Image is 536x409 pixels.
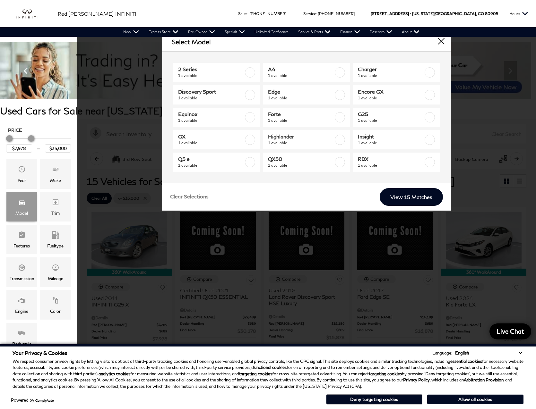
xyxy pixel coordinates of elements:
[353,130,440,149] a: Insight1 available
[144,27,183,37] a: Express Store
[40,159,71,188] div: MakeMake
[353,153,440,172] a: RDX1 available
[335,27,365,37] a: Finance
[432,32,451,51] button: close
[18,164,26,177] span: Year
[253,365,287,370] strong: functional cookies
[45,144,71,153] input: Maximum
[40,290,71,320] div: ColorColor
[18,262,26,275] span: Transmission
[268,88,333,95] span: Edge
[358,95,423,101] span: 1 available
[263,108,350,127] a: Forte1 available
[268,156,333,162] span: QX50
[247,11,248,16] span: :
[6,159,37,188] div: YearYear
[183,27,220,37] a: Pre-Owned
[170,193,209,201] a: Clear Selections
[178,95,244,101] span: 1 available
[358,140,423,146] span: 1 available
[238,11,247,16] span: Sales
[6,135,13,142] div: Minimum Price
[318,11,355,16] a: [PHONE_NUMBER]
[397,27,424,37] a: About
[178,133,244,140] span: GX
[268,95,333,101] span: 1 available
[263,85,350,104] a: Edge1 available
[18,295,26,308] span: Engine
[268,66,333,72] span: A4
[47,242,64,249] div: Fueltype
[358,66,423,72] span: Charger
[293,27,335,37] a: Service & Parts
[353,63,440,82] a: Charger1 available
[450,359,482,364] strong: essential cookies
[118,27,424,37] nav: Main Navigation
[464,377,504,382] strong: Arbitration Provision
[178,72,244,79] span: 1 available
[173,108,260,127] a: Equinox1 available
[172,38,211,45] h2: Select Model
[15,308,28,315] div: Engine
[173,130,260,149] a: GX1 available
[303,11,316,16] span: Service
[178,66,244,72] span: 2 Series
[6,290,37,320] div: EngineEngine
[489,323,531,339] a: Live Chat
[316,11,317,16] span: :
[403,377,430,382] a: Privacy Policy
[380,188,443,206] a: View 15 Matches
[52,164,59,177] span: Make
[358,72,423,79] span: 1 available
[18,230,26,242] span: Features
[358,133,423,140] span: Insight
[28,135,34,142] div: Maximum Price
[40,257,71,287] div: MileageMileage
[13,358,523,390] p: We respect consumer privacy rights by letting visitors opt out of third-party tracking cookies an...
[11,398,54,402] div: Powered by
[18,177,26,184] div: Year
[10,275,34,282] div: Transmission
[178,111,244,117] span: Equinox
[6,144,32,153] input: Minimum
[6,225,37,254] div: FeaturesFeatures
[99,371,130,376] strong: analytics cookies
[178,156,244,162] span: Q5 e
[432,351,452,355] div: Language:
[268,72,333,79] span: 1 available
[173,153,260,172] a: Q5 e1 available
[263,63,350,82] a: A41 available
[52,295,59,308] span: Color
[178,162,244,169] span: 1 available
[173,63,260,82] a: 2 Series1 available
[369,371,402,376] strong: targeting cookies
[178,88,244,95] span: Discovery Sport
[8,127,69,133] h5: Price
[51,210,60,217] div: Trim
[15,210,28,217] div: Model
[58,11,136,17] span: Red [PERSON_NAME] INFINITI
[268,133,333,140] span: Highlander
[40,225,71,254] div: FueltypeFueltype
[427,395,523,404] button: Allow all cookies
[268,111,333,117] span: Forte
[493,327,527,335] span: Live Chat
[326,394,422,405] button: Deny targeting cookies
[13,350,67,356] span: Your Privacy & Cookies
[220,27,250,37] a: Specials
[178,140,244,146] span: 1 available
[6,257,37,287] div: TransmissionTransmission
[6,133,71,153] div: Price
[358,111,423,117] span: G25
[365,27,397,37] a: Research
[358,117,423,124] span: 1 available
[353,108,440,127] a: G251 available
[50,177,61,184] div: Make
[18,328,26,340] span: Bodystyle
[16,9,48,19] img: INFINITI
[52,262,59,275] span: Mileage
[371,11,498,16] a: [STREET_ADDRESS] • [US_STATE][GEOGRAPHIC_DATA], CO 80905
[249,11,286,16] a: [PHONE_NUMBER]
[268,162,333,169] span: 1 available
